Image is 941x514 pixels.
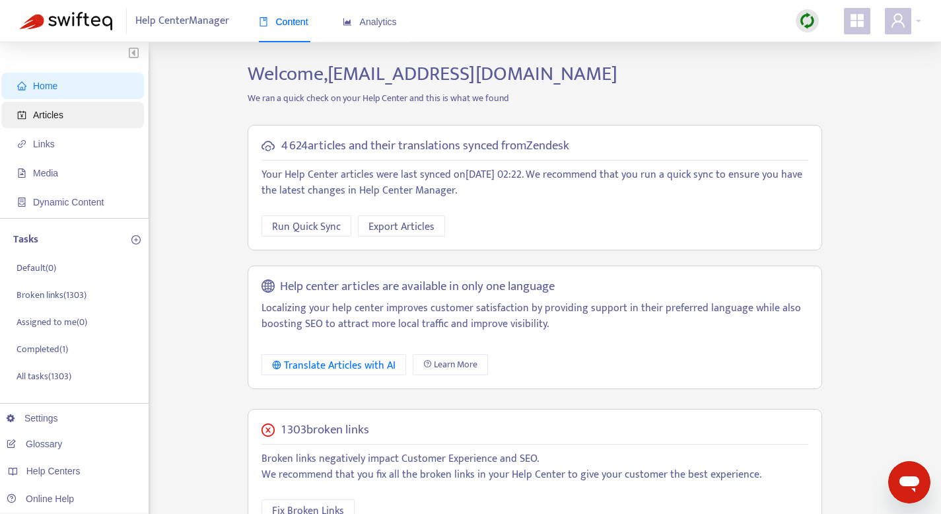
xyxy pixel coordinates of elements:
[343,17,397,27] span: Analytics
[261,354,406,375] button: Translate Articles with AI
[17,139,26,149] span: link
[17,369,71,383] p: All tasks ( 1303 )
[17,198,26,207] span: container
[17,342,68,356] p: Completed ( 1 )
[261,423,275,437] span: close-circle
[261,451,808,483] p: Broken links negatively impact Customer Experience and SEO. We recommend that you fix all the bro...
[33,168,58,178] span: Media
[261,301,808,332] p: Localizing your help center improves customer satisfaction by providing support in their preferre...
[281,139,569,154] h5: 4 624 articles and their translations synced from Zendesk
[17,81,26,91] span: home
[261,167,808,199] p: Your Help Center articles were last synced on [DATE] 02:22 . We recommend that you run a quick sy...
[33,197,104,207] span: Dynamic Content
[17,288,87,302] p: Broken links ( 1303 )
[343,17,352,26] span: area-chart
[238,91,832,105] p: We ran a quick check on your Help Center and this is what we found
[17,168,26,178] span: file-image
[272,219,341,235] span: Run Quick Sync
[259,17,268,26] span: book
[17,315,87,329] p: Assigned to me ( 0 )
[280,279,555,295] h5: Help center articles are available in only one language
[33,110,63,120] span: Articles
[131,235,141,244] span: plus-circle
[358,215,445,237] button: Export Articles
[17,110,26,120] span: account-book
[368,219,435,235] span: Export Articles
[7,439,62,449] a: Glossary
[33,81,57,91] span: Home
[248,57,617,91] span: Welcome, [EMAIL_ADDRESS][DOMAIN_NAME]
[20,12,112,30] img: Swifteq
[413,354,488,375] a: Learn More
[799,13,816,29] img: sync.dc5367851b00ba804db3.png
[17,261,56,275] p: Default ( 0 )
[434,357,477,372] span: Learn More
[281,423,369,438] h5: 1 303 broken links
[33,139,55,149] span: Links
[888,461,930,503] iframe: Bouton de lancement de la fenêtre de messagerie
[135,9,229,34] span: Help Center Manager
[261,215,351,237] button: Run Quick Sync
[13,232,38,248] p: Tasks
[849,13,865,28] span: appstore
[261,279,275,295] span: global
[7,413,58,423] a: Settings
[272,357,396,374] div: Translate Articles with AI
[261,139,275,153] span: cloud-sync
[259,17,308,27] span: Content
[890,13,906,28] span: user
[7,494,74,504] a: Online Help
[26,466,81,476] span: Help Centers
